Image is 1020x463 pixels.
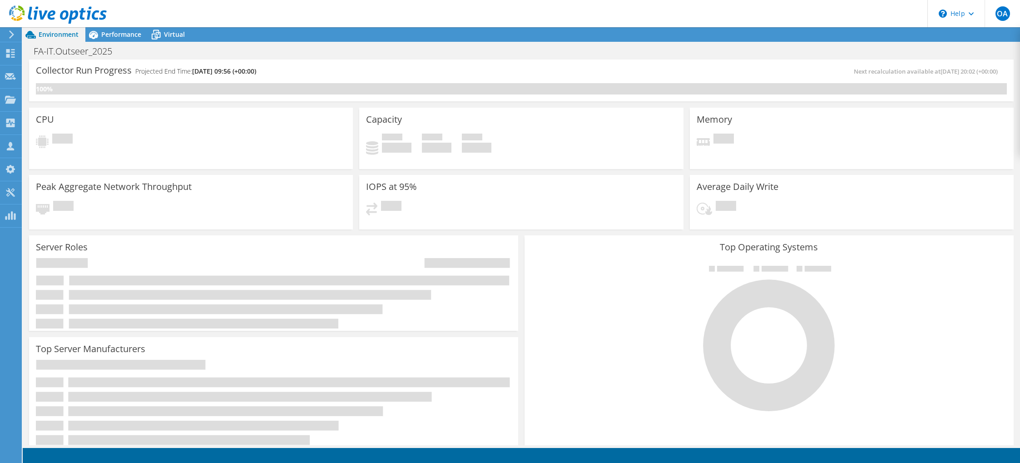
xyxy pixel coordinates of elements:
span: [DATE] 09:56 (+00:00) [192,67,256,75]
span: Pending [53,201,74,213]
h3: Top Operating Systems [531,242,1007,252]
span: Performance [101,30,141,39]
h4: Projected End Time: [135,66,256,76]
h4: 0 GiB [422,143,451,153]
span: OA [995,6,1010,21]
span: Pending [716,201,736,213]
h4: 0 GiB [462,143,491,153]
h3: Top Server Manufacturers [36,344,145,354]
h3: Server Roles [36,242,88,252]
h3: Memory [697,115,732,124]
span: Total [462,134,482,143]
span: Pending [381,201,401,213]
h4: 0 GiB [382,143,411,153]
h3: IOPS at 95% [366,182,417,192]
span: [DATE] 20:02 (+00:00) [941,67,998,75]
span: Used [382,134,402,143]
h3: Peak Aggregate Network Throughput [36,182,192,192]
span: Pending [52,134,73,146]
span: Next recalculation available at [854,67,1002,75]
span: Virtual [164,30,185,39]
span: Environment [39,30,79,39]
span: Free [422,134,442,143]
h3: Average Daily Write [697,182,778,192]
svg: \n [939,10,947,18]
h1: FA-IT.Outseer_2025 [30,46,126,56]
h3: CPU [36,115,54,124]
span: Pending [713,134,734,146]
h3: Capacity [366,115,402,124]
